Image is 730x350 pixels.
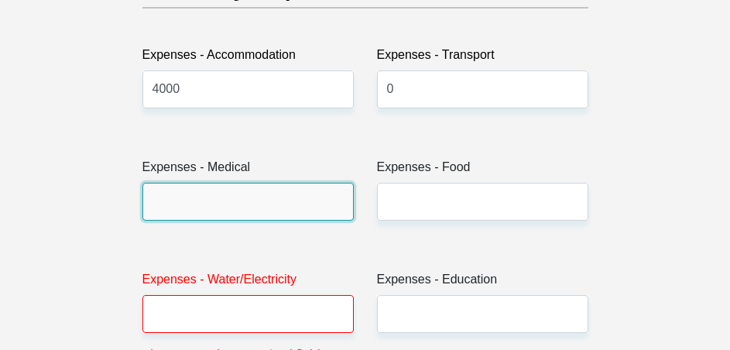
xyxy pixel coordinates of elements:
input: Expenses - Education [377,295,588,333]
input: Expenses - Transport [377,70,588,108]
input: Expenses - Accommodation [142,70,354,108]
label: Expenses - Accommodation [142,46,354,70]
label: Expenses - Transport [377,46,588,70]
input: Expenses - Food [377,183,588,221]
label: Expenses - Food [377,158,588,183]
label: Expenses - Education [377,270,588,295]
label: Expenses - Medical [142,158,354,183]
label: Expenses - Water/Electricity [142,270,354,295]
input: Expenses - Water/Electricity [142,295,354,333]
input: Expenses - Medical [142,183,354,221]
